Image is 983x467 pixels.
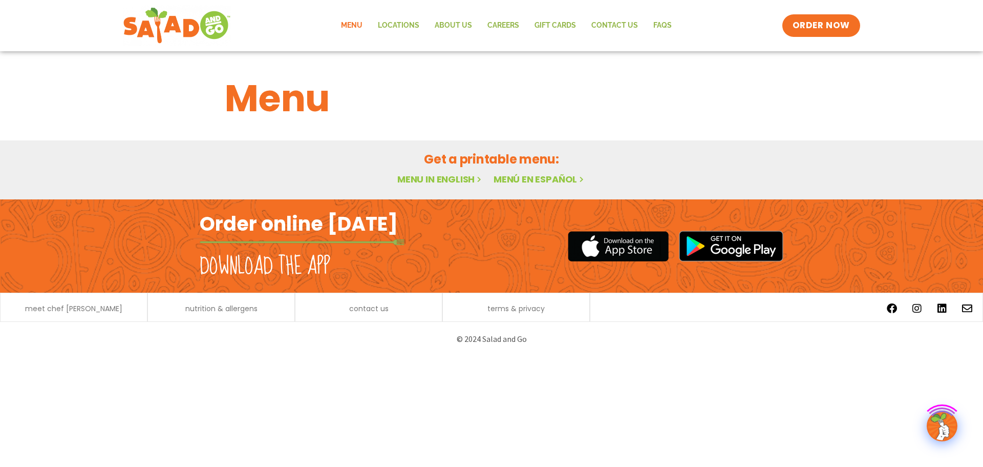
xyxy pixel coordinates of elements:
a: Careers [480,14,527,37]
a: nutrition & allergens [185,305,258,312]
img: fork [200,239,404,245]
h2: Get a printable menu: [225,150,758,168]
a: About Us [427,14,480,37]
h1: Menu [225,71,758,126]
a: meet chef [PERSON_NAME] [25,305,122,312]
a: Contact Us [584,14,646,37]
span: ORDER NOW [793,19,850,32]
nav: Menu [333,14,679,37]
a: Locations [370,14,427,37]
a: contact us [349,305,389,312]
a: Menu [333,14,370,37]
a: terms & privacy [487,305,545,312]
p: © 2024 Salad and Go [205,332,778,346]
h2: Order online [DATE] [200,211,398,236]
a: Menú en español [494,173,586,186]
a: ORDER NOW [782,14,860,37]
a: GIFT CARDS [527,14,584,37]
h2: Download the app [200,252,330,281]
a: FAQs [646,14,679,37]
img: appstore [568,230,669,263]
a: Menu in English [397,173,483,186]
img: google_play [679,231,783,261]
img: new-SAG-logo-768×292 [123,5,231,46]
